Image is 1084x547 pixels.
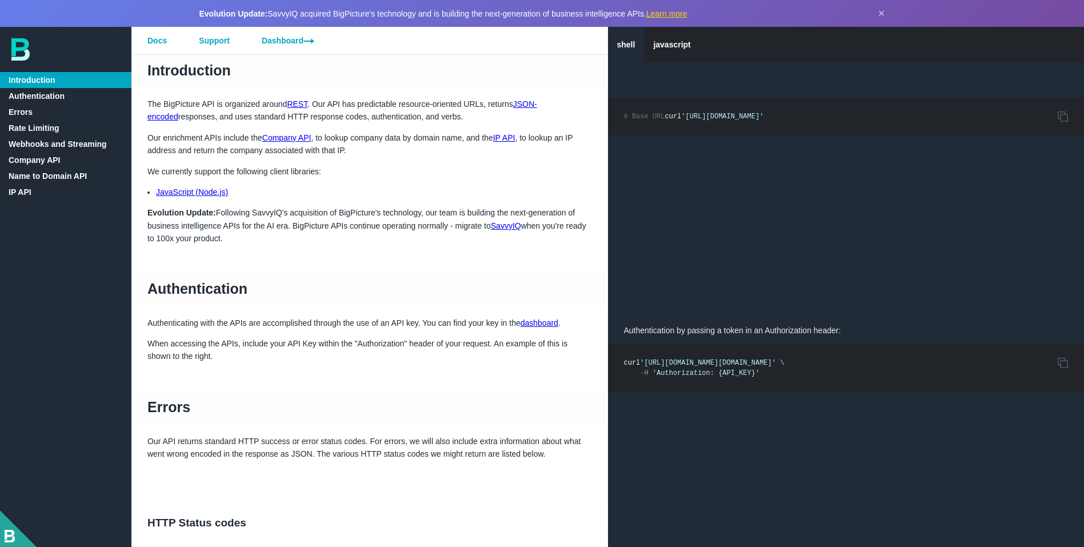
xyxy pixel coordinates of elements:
p: Authenticating with the APIs are accomplished through the use of an API key. You can find your ke... [131,317,608,329]
a: JavaScript (Node.js) [156,187,228,197]
h2: HTTP Status codes [131,504,608,543]
a: javascript [644,27,699,62]
a: dashboard [521,318,558,328]
span: -H [640,369,648,377]
p: Following SavvyIQ's acquisition of BigPicture's technology, our team is building the next-generat... [131,206,608,245]
code: curl [624,359,785,377]
strong: Evolution Update: [147,208,216,217]
img: BigPicture-logo-whitev2.png [5,530,15,542]
a: Learn more [646,9,687,18]
span: SavvyIQ acquired BigPicture's technology and is building the next-generation of business intellig... [199,9,687,18]
p: We currently support the following client libraries: [131,165,608,178]
h1: Authentication [131,274,608,305]
code: curl [624,113,764,121]
h1: Introduction [131,55,608,86]
a: Company API [262,133,311,142]
a: Support [183,27,246,54]
p: The BigPicture API is organized around . Our API has predictable resource-oriented URLs, returns ... [131,98,608,123]
p: When accessing the APIs, include your API Key within the "Authorization" header of your request. ... [131,337,608,363]
a: shell [608,27,645,62]
span: 'Authorization: {API_KEY}' [653,369,759,377]
a: Docs [131,27,183,54]
span: '[URL][DOMAIN_NAME][DOMAIN_NAME]' [640,359,776,367]
strong: Evolution Update: [199,9,268,18]
a: SavvyIQ [491,221,521,230]
p: Our API returns standard HTTP success or error status codes. For errors, we will also include ext... [131,435,608,461]
a: Dashboard [246,27,330,54]
a: REST [287,99,307,109]
p: Our enrichment APIs include the , to lookup company data by domain name, and the , to lookup an I... [131,131,608,157]
span: '[URL][DOMAIN_NAME]' [681,113,763,121]
button: Dismiss announcement [878,7,885,20]
span: # Base URL [624,113,665,121]
h1: Errors [131,392,608,423]
a: JSON-encoded [147,99,537,121]
img: bp-logo-B-teal.svg [11,38,30,61]
span: \ [780,359,784,367]
a: IP API [493,133,515,142]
